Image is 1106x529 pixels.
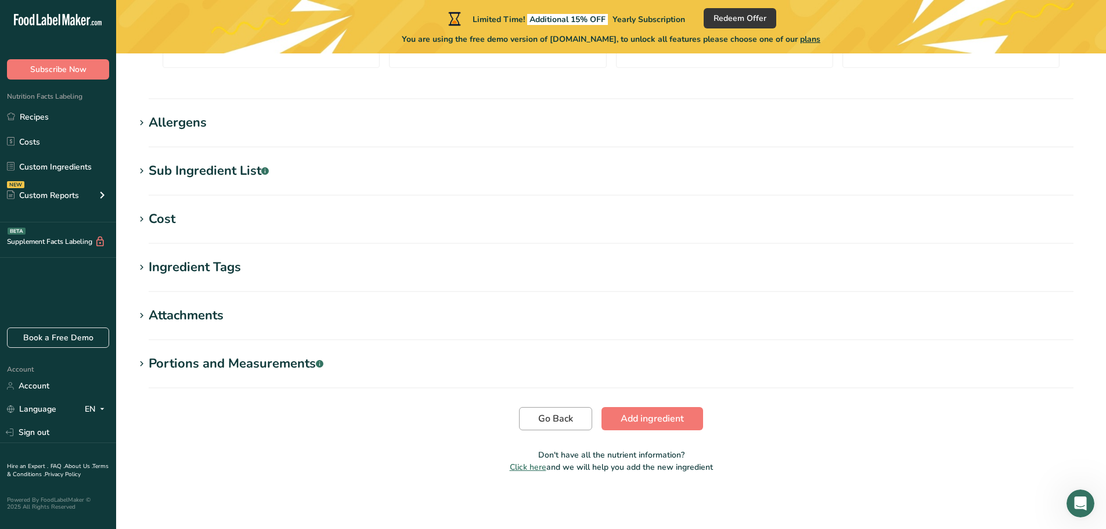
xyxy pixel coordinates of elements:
[49,206,217,229] button: Can I hire an expert to do my labels?
[7,399,56,419] a: Language
[10,344,222,376] textarea: Message…
[8,5,30,27] button: go back
[538,412,573,426] span: Go Back
[149,161,269,181] div: Sub Ingredient List
[7,189,79,201] div: Custom Reports
[149,306,224,325] div: Attachments
[1067,490,1094,517] iframe: Intercom live chat
[120,148,217,171] button: Speak with Support
[199,376,218,394] button: Send a message…
[135,449,1087,461] p: Don't have all the nutrient information?
[66,6,84,25] img: Profile image for Reem
[9,67,223,141] div: LIA says…
[7,462,109,478] a: Terms & Conditions .
[78,264,217,287] button: Do you offer API integrations?
[149,258,241,277] div: Ingredient Tags
[8,228,26,235] div: BETA
[96,322,217,346] button: How can I print my labels
[85,402,109,416] div: EN
[402,33,820,45] span: You are using the free demo version of [DOMAIN_NAME], to unlock all features please choose one of...
[7,181,24,188] div: NEW
[18,380,27,390] button: Emoji picker
[42,177,217,200] button: Which subscription plan is right for me
[89,7,181,25] h1: Food Label Maker, Inc.
[30,63,87,75] span: Subscribe Now
[45,470,81,478] a: Privacy Policy
[527,14,608,25] span: Additional 15% OFF
[19,117,68,124] div: LIA • Just now
[149,113,207,132] div: Allergens
[64,462,92,470] a: About Us .
[621,412,684,426] span: Add ingredient
[51,462,64,470] a: FAQ .
[182,5,204,27] button: Home
[7,462,48,470] a: Hire an Expert .
[7,328,109,348] a: Book a Free Demo
[510,462,546,473] span: Click here
[601,407,703,430] button: Add ingredient
[714,12,766,24] span: Redeem Offer
[519,407,592,430] button: Go Back
[49,6,68,25] img: Profile image for Rana
[800,34,820,45] span: plans
[7,59,109,80] button: Subscribe Now
[9,67,149,115] div: Hi,​How can we help you [DATE]?LIA • Just now
[33,6,52,25] img: Profile image for Rachelle
[7,496,109,510] div: Powered By FoodLabelMaker © 2025 All Rights Reserved
[149,354,323,373] div: Portions and Measurements
[19,74,140,108] div: Hi, ​ How can we help you [DATE]?
[446,12,685,26] div: Limited Time!
[204,5,225,26] div: Close
[149,210,175,229] div: Cost
[82,293,217,316] button: Can I add my own ingredient
[77,235,217,258] button: Are you regulatory compliant?
[135,461,1087,473] p: and we will help you add the new ingredient
[613,14,685,25] span: Yearly Subscription
[704,8,776,28] button: Redeem Offer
